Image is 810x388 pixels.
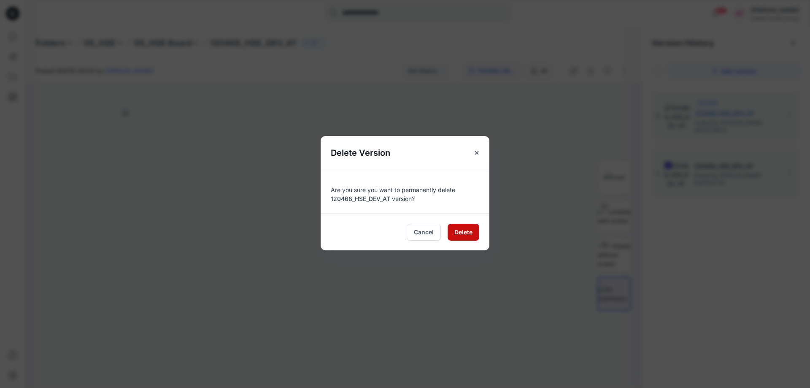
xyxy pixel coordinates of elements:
div: Are you sure you want to permanently delete version? [331,180,479,203]
button: Delete [448,224,479,241]
span: Cancel [414,228,434,236]
button: Cancel [407,224,441,241]
span: Delete [454,228,472,236]
span: 120468_HSE_DEV_AT [331,195,390,202]
h5: Delete Version [321,136,400,170]
button: Close [469,145,484,160]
